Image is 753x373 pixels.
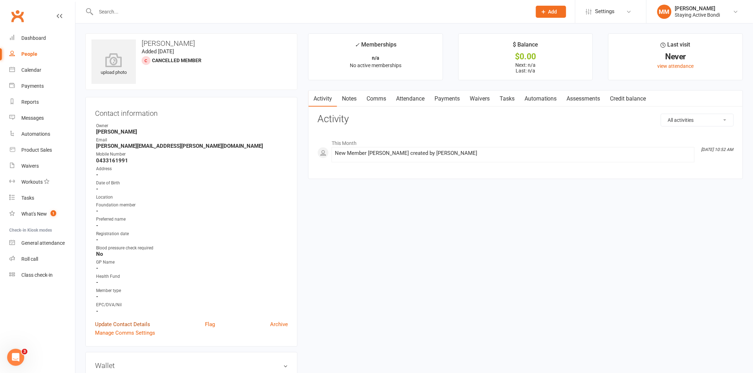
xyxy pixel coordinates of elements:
div: Roll call [21,256,38,262]
div: [PERSON_NAME] [675,5,720,12]
h3: Contact information [95,107,288,117]
span: Cancelled member [152,58,201,63]
a: Automations [520,91,562,107]
div: New Member [PERSON_NAME] created by [PERSON_NAME] [335,150,691,156]
a: General attendance kiosk mode [9,235,75,251]
a: Attendance [391,91,430,107]
a: Workouts [9,174,75,190]
strong: - [96,222,288,229]
a: Notes [337,91,362,107]
div: $0.00 [465,53,586,60]
a: Waivers [465,91,495,107]
a: Payments [430,91,465,107]
a: view attendance [658,63,694,69]
strong: - [96,293,288,300]
div: Health Fund [96,273,288,280]
a: Calendar [9,62,75,78]
a: Archive [270,320,288,329]
button: Add [536,6,566,18]
a: Messages [9,110,75,126]
div: GP Name [96,259,288,266]
a: Tasks [9,190,75,206]
a: Comms [362,91,391,107]
div: upload photo [91,53,136,76]
p: Next: n/a Last: n/a [465,62,586,74]
div: Automations [21,131,50,137]
div: EPC/DVA/Nil [96,302,288,308]
a: Reports [9,94,75,110]
div: What's New [21,211,47,217]
a: Class kiosk mode [9,267,75,283]
strong: - [96,265,288,271]
strong: - [96,186,288,192]
a: Manage Comms Settings [95,329,155,337]
div: Messages [21,115,44,121]
div: Waivers [21,163,39,169]
h3: Wallet [95,362,288,369]
i: [DATE] 10:52 AM [701,147,733,152]
time: Added [DATE] [142,48,174,55]
a: Activity [309,91,337,107]
a: Automations [9,126,75,142]
div: Staying Active Bondi [675,12,720,18]
h3: Activity [317,114,734,125]
div: Reports [21,99,39,105]
a: Assessments [562,91,605,107]
div: Date of Birth [96,180,288,186]
div: Tasks [21,195,34,201]
a: Clubworx [9,7,26,25]
div: People [21,51,37,57]
a: Dashboard [9,30,75,46]
iframe: Intercom live chat [7,349,24,366]
strong: n/a [372,55,379,61]
div: Email [96,137,288,144]
div: Preferred name [96,216,288,223]
div: General attendance [21,240,65,246]
span: No active memberships [350,63,401,68]
span: Settings [595,4,615,20]
strong: No [96,251,288,257]
div: Calendar [21,67,41,73]
a: Credit balance [605,91,651,107]
a: Update Contact Details [95,320,150,329]
div: Registration date [96,231,288,237]
div: Product Sales [21,147,52,153]
strong: [PERSON_NAME] [96,129,288,135]
div: $ Balance [513,40,538,53]
a: People [9,46,75,62]
div: Payments [21,83,44,89]
strong: - [96,308,288,314]
a: Product Sales [9,142,75,158]
div: Mobile Number [96,151,288,158]
input: Search... [94,7,527,17]
i: ✓ [355,42,359,48]
div: MM [657,5,672,19]
a: Waivers [9,158,75,174]
a: Roll call [9,251,75,267]
div: Class check-in [21,272,53,278]
h3: [PERSON_NAME] [91,39,291,47]
span: 1 [51,210,56,216]
div: Member type [96,287,288,294]
a: Tasks [495,91,520,107]
li: This Month [317,136,734,147]
strong: - [96,172,288,178]
a: What's New1 [9,206,75,222]
div: Location [96,194,288,201]
div: Memberships [355,40,396,53]
div: Blood pressure check required [96,245,288,252]
div: Foundation member [96,202,288,209]
a: Payments [9,78,75,94]
span: 3 [22,349,27,355]
div: Owner [96,123,288,129]
div: Never [615,53,736,60]
strong: - [96,237,288,243]
span: Add [548,9,557,15]
div: Address [96,166,288,172]
div: Workouts [21,179,43,185]
strong: 0433161991 [96,157,288,164]
strong: - [96,279,288,286]
div: Last visit [661,40,690,53]
strong: [PERSON_NAME][EMAIL_ADDRESS][PERSON_NAME][DOMAIN_NAME] [96,143,288,149]
a: Flag [205,320,215,329]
